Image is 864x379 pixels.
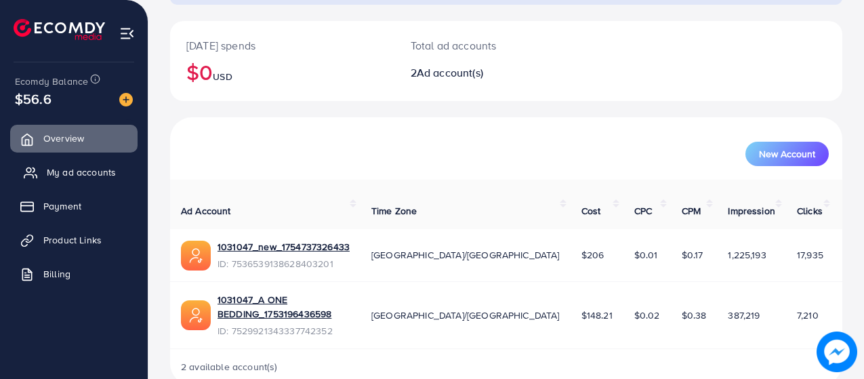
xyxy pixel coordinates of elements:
span: $0.17 [682,248,703,262]
span: My ad accounts [47,165,116,179]
button: New Account [745,142,829,166]
img: logo [14,19,105,40]
img: image [119,93,133,106]
a: Product Links [10,226,138,254]
h2: $0 [186,59,378,85]
span: $0.01 [634,248,658,262]
span: $148.21 [581,308,613,322]
span: 1,225,193 [728,248,766,262]
span: $206 [581,248,604,262]
span: $0.02 [634,308,660,322]
span: 7,210 [797,308,819,322]
span: 2 available account(s) [181,360,278,374]
span: ID: 7529921343337742352 [218,324,350,338]
span: [GEOGRAPHIC_DATA]/[GEOGRAPHIC_DATA] [371,308,560,322]
span: Overview [43,132,84,145]
a: Overview [10,125,138,152]
img: menu [119,26,135,41]
a: Billing [10,260,138,287]
p: [DATE] spends [186,37,378,54]
p: Total ad accounts [411,37,546,54]
a: 1031047_A ONE BEDDING_1753196436598 [218,293,350,321]
span: $0.38 [682,308,707,322]
a: Payment [10,193,138,220]
h2: 2 [411,66,546,79]
span: [GEOGRAPHIC_DATA]/[GEOGRAPHIC_DATA] [371,248,560,262]
span: Payment [43,199,81,213]
span: Clicks [797,204,823,218]
span: 387,219 [728,308,760,322]
span: Product Links [43,233,102,247]
span: CPC [634,204,652,218]
span: Billing [43,267,70,281]
a: 1031047_new_1754737326433 [218,240,350,254]
span: New Account [759,149,815,159]
span: Ad Account [181,204,231,218]
img: ic-ads-acc.e4c84228.svg [181,241,211,271]
a: My ad accounts [10,159,138,186]
span: Time Zone [371,204,417,218]
span: USD [213,70,232,83]
span: 17,935 [797,248,823,262]
span: CPM [682,204,701,218]
span: Ad account(s) [417,65,483,80]
span: Ecomdy Balance [15,75,88,88]
img: ic-ads-acc.e4c84228.svg [181,300,211,330]
span: ID: 7536539138628403201 [218,257,350,271]
span: $56.6 [15,89,52,108]
img: image [817,332,857,372]
span: Impression [728,204,775,218]
span: Cost [581,204,601,218]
